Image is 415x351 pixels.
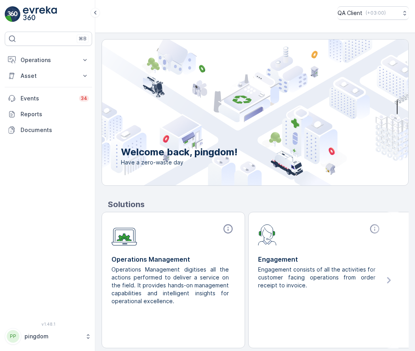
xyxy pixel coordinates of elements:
img: logo_light-DOdMpM7g.png [23,6,57,22]
p: Welcome back, pingdom! [121,146,238,159]
span: v 1.48.1 [5,322,92,326]
p: pingdom [25,332,81,340]
p: Engagement [258,255,382,264]
p: Documents [21,126,89,134]
div: PP [7,330,19,343]
p: Engagement consists of all the activities for customer facing operations from order receipt to in... [258,266,375,289]
a: Documents [5,122,92,138]
span: Have a zero-waste day [121,159,238,166]
p: Operations [21,56,76,64]
img: module-icon [111,223,137,246]
p: Operations Management [111,255,235,264]
img: logo [5,6,21,22]
p: Asset [21,72,76,80]
p: QA Client [338,9,362,17]
p: Reports [21,110,89,118]
img: module-icon [258,223,277,245]
img: city illustration [66,40,408,185]
p: Solutions [108,198,409,210]
p: Operations Management digitises all the actions performed to deliver a service on the field. It p... [111,266,229,305]
p: 34 [81,95,87,102]
p: ⌘B [79,36,87,42]
button: Operations [5,52,92,68]
button: PPpingdom [5,328,92,345]
a: Reports [5,106,92,122]
a: Events34 [5,91,92,106]
p: ( +03:00 ) [366,10,386,16]
button: QA Client(+03:00) [338,6,409,20]
button: Asset [5,68,92,84]
p: Events [21,94,74,102]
